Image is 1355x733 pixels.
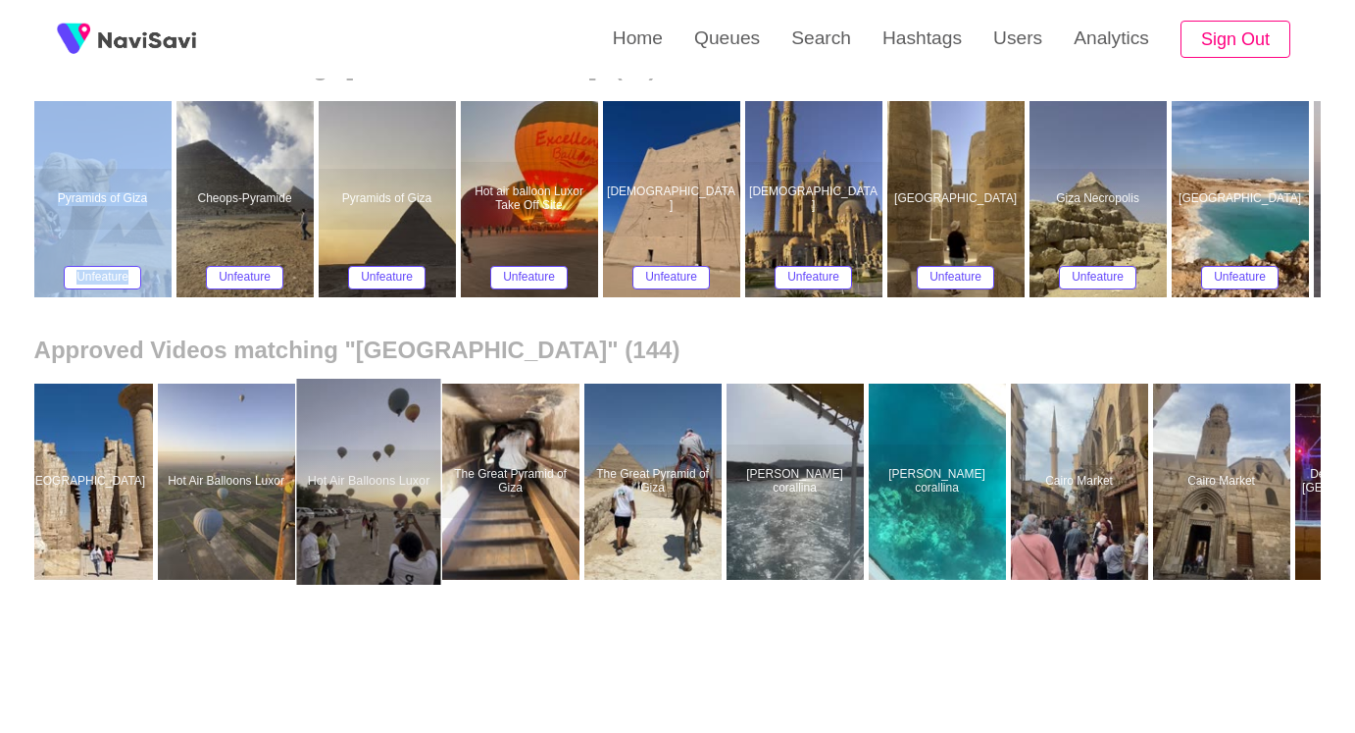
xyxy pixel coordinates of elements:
[887,101,1029,297] a: [GEOGRAPHIC_DATA]Karnak Temple Visitor CenterUnfeature
[319,101,461,297] a: Pyramids of GizaPyramids of GizaUnfeature
[49,15,98,64] img: fireSpot
[1201,266,1279,289] button: Unfeature
[603,101,745,297] a: [DEMOGRAPHIC_DATA]Edfu TempleUnfeature
[16,384,158,580] a: [GEOGRAPHIC_DATA]Karnak Temple Visitor Center
[632,266,710,289] button: Unfeature
[869,384,1011,580] a: [PERSON_NAME] corallinaBarriera corallina
[1153,384,1295,580] a: Cairo MarketCairo Market
[158,384,300,580] a: Hot Air Balloons LuxorHot Air Balloons Luxor
[1029,101,1172,297] a: Giza NecropolisGiza NecropolisUnfeature
[490,266,568,289] button: Unfeature
[745,101,887,297] a: [DEMOGRAPHIC_DATA]Sahaba MosqueUnfeature
[34,337,1322,364] h2: Approved Videos matching "[GEOGRAPHIC_DATA]" (144)
[64,266,141,289] button: Unfeature
[1059,266,1136,289] button: Unfeature
[584,384,727,580] a: The Great Pyramid of GizaThe Great Pyramid of Giza
[206,266,283,289] button: Unfeature
[300,384,442,580] a: Hot Air Balloons LuxorHot Air Balloons Luxor
[1172,101,1314,297] a: [GEOGRAPHIC_DATA]Salt LakesUnfeature
[442,384,584,580] a: The Great Pyramid of GizaThe Great Pyramid of Giza
[98,29,196,49] img: fireSpot
[917,266,994,289] button: Unfeature
[34,101,176,297] a: Pyramids of GizaPyramids of GizaUnfeature
[775,266,852,289] button: Unfeature
[1180,21,1290,59] button: Sign Out
[727,384,869,580] a: [PERSON_NAME] corallinaBarriera corallina
[461,101,603,297] a: Hot air balloon Luxor Take Off SiteHot air balloon Luxor Take Off SiteUnfeature
[348,266,426,289] button: Unfeature
[1011,384,1153,580] a: Cairo MarketCairo Market
[176,101,319,297] a: Cheops-PyramideCheops-PyramideUnfeature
